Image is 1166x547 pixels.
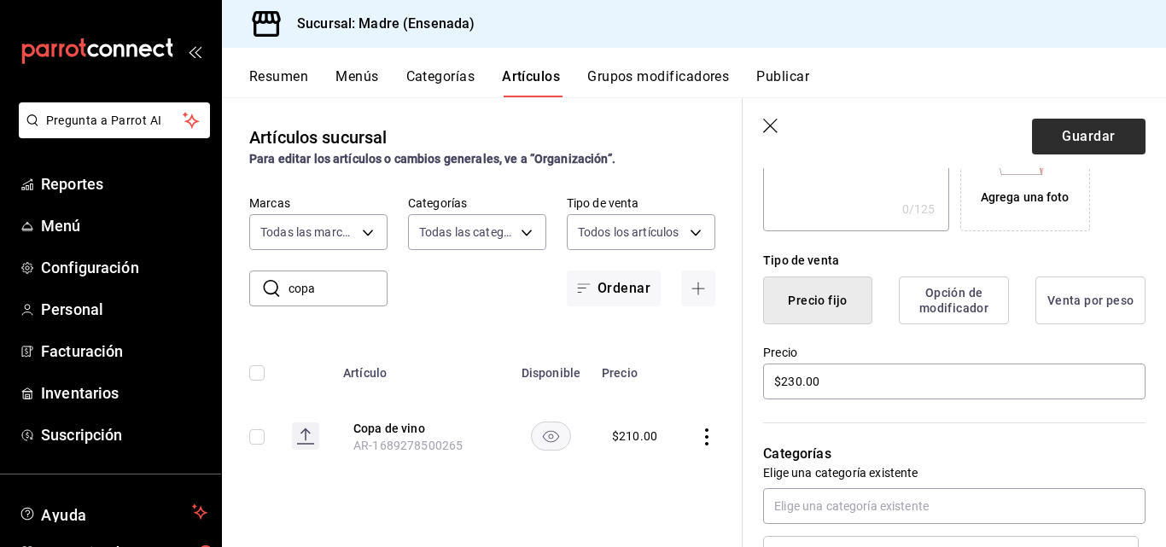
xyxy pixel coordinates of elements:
[249,68,1166,97] div: navigation tabs
[249,152,615,166] strong: Para editar los artículos o cambios generales, ve a “Organización”.
[41,172,207,195] span: Reportes
[19,102,210,138] button: Pregunta a Parrot AI
[419,224,515,241] span: Todas las categorías, Sin categoría
[41,340,207,363] span: Facturación
[578,224,679,241] span: Todos los artículos
[763,364,1146,399] input: $0.00
[1032,119,1146,154] button: Guardar
[763,346,1146,358] label: Precio
[41,381,207,404] span: Inventarios
[502,68,560,97] button: Artículos
[249,197,388,209] label: Marcas
[41,502,185,522] span: Ayuda
[592,340,678,395] th: Precio
[249,125,387,150] div: Artículos sucursal
[981,189,1070,207] div: Agrega una foto
[333,340,510,395] th: Artículo
[567,197,715,209] label: Tipo de venta
[567,271,661,306] button: Ordenar
[12,124,210,142] a: Pregunta a Parrot AI
[531,422,571,451] button: availability-product
[46,112,184,130] span: Pregunta a Parrot AI
[283,14,475,34] h3: Sucursal: Madre (Ensenada)
[763,464,1146,481] p: Elige una categoría existente
[763,488,1146,524] input: Elige una categoría existente
[899,276,1009,324] button: Opción de modificador
[41,214,207,237] span: Menú
[249,68,308,97] button: Resumen
[335,68,378,97] button: Menús
[902,201,936,218] div: 0 /125
[353,439,463,452] span: AR-1689278500265
[612,428,657,445] div: $ 210.00
[698,428,715,445] button: actions
[587,68,729,97] button: Grupos modificadores
[260,224,356,241] span: Todas las marcas, Sin marca
[289,271,388,306] input: Buscar artículo
[406,68,475,97] button: Categorías
[41,298,207,321] span: Personal
[188,44,201,58] button: open_drawer_menu
[353,420,490,437] button: edit-product-location
[763,252,1146,270] div: Tipo de venta
[41,423,207,446] span: Suscripción
[41,256,207,279] span: Configuración
[1035,276,1146,324] button: Venta por peso
[756,68,809,97] button: Publicar
[763,276,872,324] button: Precio fijo
[408,197,546,209] label: Categorías
[510,340,592,395] th: Disponible
[763,444,1146,464] p: Categorías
